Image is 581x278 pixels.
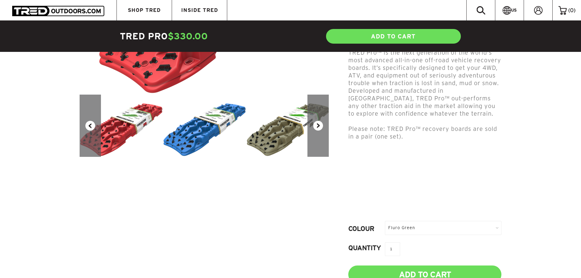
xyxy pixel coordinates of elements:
[558,6,567,15] img: cart-icon
[12,6,104,16] img: TRED Outdoors America
[246,95,329,157] img: TRED_Pro_ISO_MILITARYGREEN_Packaged_2048x_f0ca97be-e977-43cb-afb0-5bc8a19b50ba_300x.png
[120,30,291,42] h4: TRED Pro
[348,244,385,254] label: Quantity
[181,8,218,13] span: INSIDE TRED
[348,225,385,234] label: Colour
[385,221,501,235] div: Fluro Green
[348,49,501,117] span: TRED Pro™ is the next generation of the world's most advanced all-in-one off-road vehicle recover...
[80,95,101,157] button: Previous
[570,7,574,13] span: 0
[80,95,163,157] img: TRED_Pro_ISO-Red_300x.png
[568,8,576,13] span: ( )
[168,31,208,41] span: $330.00
[163,95,246,157] img: TRED_Pro_ISO-Blue_300x.png
[348,125,497,140] span: Please note: TRED Pro™ recovery boards are sold in a pair (one set).
[307,95,329,157] button: Next
[325,28,461,44] a: ADD TO CART
[128,8,161,13] span: SHOP TRED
